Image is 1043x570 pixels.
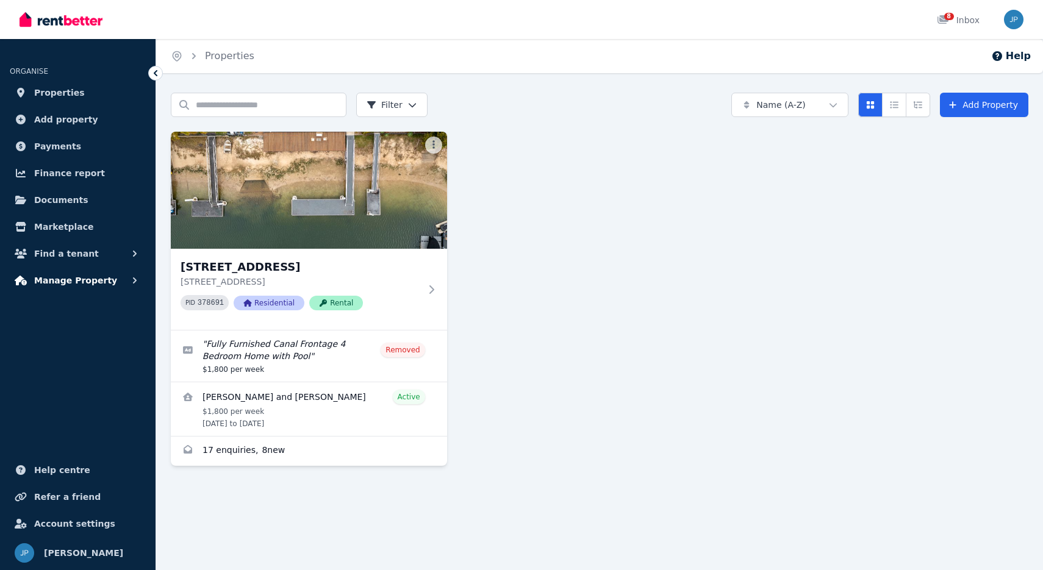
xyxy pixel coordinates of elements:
a: 78 Maroochy Waters Dr, Maroochydore[STREET_ADDRESS][STREET_ADDRESS]PID 378691ResidentialRental [171,132,447,330]
span: Add property [34,112,98,127]
a: Properties [10,80,146,105]
small: PID [185,299,195,306]
span: Residential [234,296,304,310]
a: Finance report [10,161,146,185]
img: RentBetter [20,10,102,29]
a: Documents [10,188,146,212]
button: Filter [356,93,428,117]
button: Expanded list view [906,93,930,117]
span: Account settings [34,516,115,531]
h3: [STREET_ADDRESS] [181,258,420,276]
a: Refer a friend [10,485,146,509]
button: More options [425,137,442,154]
span: [PERSON_NAME] [44,546,123,560]
button: Manage Property [10,268,146,293]
a: Edit listing: Fully Furnished Canal Frontage 4 Bedroom Home with Pool [171,330,447,382]
button: Help [991,49,1031,63]
a: Payments [10,134,146,159]
a: Add Property [940,93,1028,117]
img: Jenny hall [15,543,34,563]
span: Properties [34,85,85,100]
a: View details for Christopher and Lindsay Ibbott [171,382,447,436]
span: ORGANISE [10,67,48,76]
button: Compact list view [882,93,906,117]
span: Help centre [34,463,90,477]
span: Manage Property [34,273,117,288]
img: 78 Maroochy Waters Dr, Maroochydore [171,132,447,249]
span: Rental [309,296,363,310]
span: Documents [34,193,88,207]
span: Filter [367,99,403,111]
button: Card view [858,93,883,117]
a: Enquiries for 78 Maroochy Waters Dr, Maroochydore [171,436,447,466]
span: Marketplace [34,219,93,234]
a: Add property [10,107,146,132]
span: Find a tenant [34,246,99,261]
p: [STREET_ADDRESS] [181,276,420,288]
span: Refer a friend [34,490,101,504]
a: Properties [205,50,254,62]
code: 378691 [198,299,224,307]
div: View options [858,93,930,117]
button: Find a tenant [10,241,146,266]
a: Help centre [10,458,146,482]
button: Name (A-Z) [731,93,848,117]
a: Marketplace [10,215,146,239]
span: 8 [944,13,954,20]
nav: Breadcrumb [156,39,269,73]
div: Inbox [937,14,980,26]
span: Finance report [34,166,105,180]
span: Name (A-Z) [756,99,806,111]
span: Payments [34,139,81,154]
img: Jenny hall [1004,10,1023,29]
a: Account settings [10,511,146,536]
